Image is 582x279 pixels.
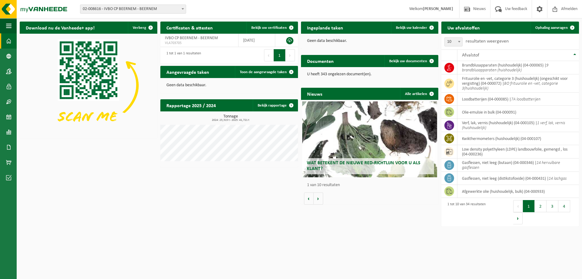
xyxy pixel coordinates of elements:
[163,49,201,62] div: 1 tot 1 van 1 resultaten
[457,185,579,198] td: afgewerkte olie (huishoudelijk, bulk) (04-000933)
[307,183,436,187] p: 1 van 10 resultaten
[301,88,328,100] h2: Nieuws
[128,22,157,34] button: Verberg
[389,59,427,63] span: Bekijk uw documenten
[535,200,547,212] button: 2
[441,22,486,33] h2: Uw afvalstoffen
[384,55,438,67] a: Bekijk uw documenten
[307,72,433,77] p: U heeft 343 ongelezen document(en).
[462,161,560,170] i: 14 hervulbare gasflessen
[558,200,570,212] button: 4
[466,39,509,44] label: resultaten weergeven
[513,212,523,224] button: Next
[549,176,567,181] i: 14 lachgas
[457,106,579,119] td: olie-emulsie in bulk (04-000091)
[165,41,234,46] span: VLA703705
[462,63,548,73] i: 9 brandblusapparaten (huishoudelijk)
[457,172,579,185] td: gasflessen, niet leeg (distikstofoxide) (04-000431) |
[457,74,579,93] td: frituurolie en -vet, categorie 3 (huishoudelijk) (ongeschikt voor vergisting) (04-000072) |
[457,145,579,158] td: low density polyethyleen (LDPE) landbouwfolie, gemengd , los (04-000236)
[274,49,286,61] button: 1
[462,53,479,58] span: Afvalstof
[444,37,463,46] span: 10
[457,93,579,106] td: loodbatterijen (04-000085) |
[160,22,219,33] h2: Certificaten & attesten
[444,199,486,225] div: 1 tot 10 van 34 resultaten
[163,114,298,122] h3: Tonnage
[246,22,297,34] a: Bekijk uw certificaten
[160,66,215,78] h2: Aangevraagde taken
[20,22,101,33] h2: Download nu de Vanheede+ app!
[511,97,540,102] i: 7A loodbatterijen
[391,22,438,34] a: Bekijk uw kalender
[547,200,558,212] button: 3
[240,70,287,74] span: Toon de aangevraagde taken
[253,99,297,111] a: Bekijk rapportage
[301,55,340,67] h2: Documenten
[235,66,297,78] a: Toon de aangevraagde taken
[165,36,218,40] span: IVBO CP BEERNEM - BEERNEM
[301,22,349,33] h2: Ingeplande taken
[239,34,275,47] td: [DATE]
[457,119,579,132] td: verf, lak, vernis (huishoudelijk) (04-000105) |
[163,119,298,122] span: 2024: 23,315 t - 2025: 41,721 t
[307,39,433,43] p: Geen data beschikbaar.
[396,26,427,30] span: Bekijk uw kalender
[166,83,292,87] p: Geen data beschikbaar.
[286,49,295,61] button: Next
[457,61,579,74] td: brandblusapparaten (huishoudelijk) (04-000065) |
[513,200,523,212] button: Previous
[133,26,146,30] span: Verberg
[457,158,579,172] td: gasflessen, niet leeg (butaan) (04-000346) |
[400,88,438,100] a: Alle artikelen
[457,132,579,145] td: kwikthermometers (huishoudelijk) (04-000107)
[251,26,287,30] span: Bekijk uw certificaten
[302,101,437,177] a: Wat betekent de nieuwe RED-richtlijn voor u als klant?
[530,22,578,34] a: Ophaling aanvragen
[264,49,274,61] button: Previous
[80,5,186,14] span: 02-008616 - IVBO CP BEERNEM - BEERNEM
[314,192,323,205] button: Volgende
[304,192,314,205] button: Vorige
[160,99,222,111] h2: Rapportage 2025 / 2024
[423,7,453,11] strong: [PERSON_NAME]
[523,200,535,212] button: 1
[307,161,420,171] span: Wat betekent de nieuwe RED-richtlijn voor u als klant?
[462,121,565,130] i: 1 verf, lak, vernis (huishoudelijk)
[535,26,568,30] span: Ophaling aanvragen
[20,34,157,137] img: Download de VHEPlus App
[445,38,462,46] span: 10
[462,81,558,91] i: BO frituurolie en -vet, categorie 3(huishoudelijk)
[80,5,186,13] span: 02-008616 - IVBO CP BEERNEM - BEERNEM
